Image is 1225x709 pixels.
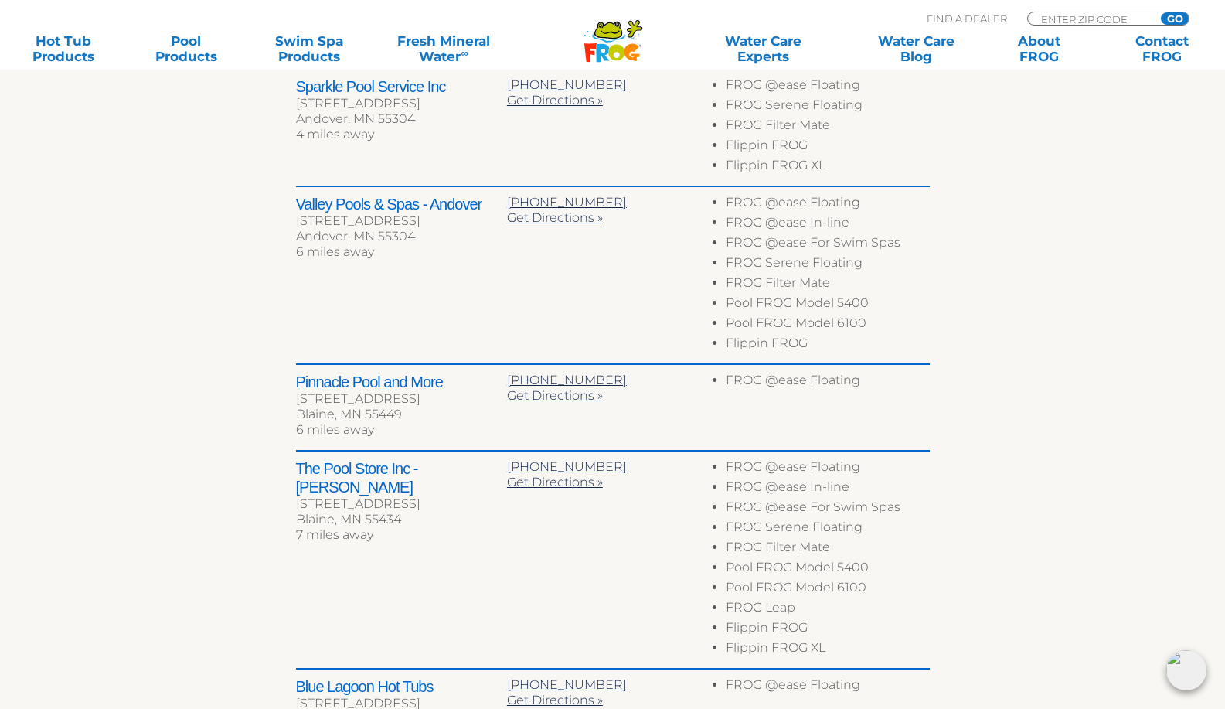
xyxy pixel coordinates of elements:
a: Get Directions » [507,693,603,707]
input: GO [1161,12,1189,25]
h2: Blue Lagoon Hot Tubs [296,677,507,696]
li: FROG Serene Floating [726,97,929,118]
a: Fresh MineralWater∞ [384,33,504,64]
span: 6 miles away [296,244,374,259]
a: ContactFROG [1114,33,1210,64]
a: Water CareExperts [686,33,841,64]
span: 6 miles away [296,422,374,437]
li: FROG Serene Floating [726,255,929,275]
img: openIcon [1166,650,1206,690]
h2: Valley Pools & Spas - Andover [296,195,507,213]
span: 7 miles away [296,527,373,542]
div: [STREET_ADDRESS] [296,213,507,229]
div: [STREET_ADDRESS] [296,496,507,512]
a: [PHONE_NUMBER] [507,77,627,92]
a: AboutFROG [991,33,1087,64]
li: Flippin FROG [726,138,929,158]
li: FROG @ease Floating [726,459,929,479]
a: Water CareBlog [869,33,965,64]
li: FROG @ease For Swim Spas [726,499,929,520]
li: Pool FROG Model 6100 [726,315,929,336]
li: FROG @ease In-line [726,215,929,235]
h2: Pinnacle Pool and More [296,373,507,391]
div: Andover, MN 55304 [296,229,507,244]
li: Flippin FROG XL [726,158,929,178]
a: PoolProducts [138,33,234,64]
a: [PHONE_NUMBER] [507,677,627,692]
li: FROG Filter Mate [726,540,929,560]
li: FROG @ease Floating [726,195,929,215]
li: FROG @ease In-line [726,479,929,499]
div: Andover, MN 55304 [296,111,507,127]
span: 4 miles away [296,127,374,141]
div: [STREET_ADDRESS] [296,391,507,407]
li: Pool FROG Model 5400 [726,560,929,580]
a: [PHONE_NUMBER] [507,373,627,387]
a: Get Directions » [507,475,603,489]
li: Flippin FROG [726,336,929,356]
div: Blaine, MN 55434 [296,512,507,527]
h2: The Pool Store Inc - [PERSON_NAME] [296,459,507,496]
a: Get Directions » [507,388,603,403]
p: Find A Dealer [927,12,1007,26]
div: [STREET_ADDRESS] [296,96,507,111]
h2: Sparkle Pool Service Inc [296,77,507,96]
li: FROG Serene Floating [726,520,929,540]
li: Flippin FROG [726,620,929,640]
a: Get Directions » [507,210,603,225]
li: Pool FROG Model 6100 [726,580,929,600]
div: Blaine, MN 55449 [296,407,507,422]
li: FROG Filter Mate [726,118,929,138]
sup: ∞ [461,47,468,59]
a: Swim SpaProducts [261,33,357,64]
a: [PHONE_NUMBER] [507,195,627,210]
input: Zip Code Form [1040,12,1144,26]
a: [PHONE_NUMBER] [507,459,627,474]
li: FROG @ease For Swim Spas [726,235,929,255]
li: FROG @ease Floating [726,677,929,697]
li: FROG @ease Floating [726,77,929,97]
li: FROG @ease Floating [726,373,929,393]
a: Get Directions » [507,93,603,107]
li: Flippin FROG XL [726,640,929,660]
a: Hot TubProducts [15,33,111,64]
li: Pool FROG Model 5400 [726,295,929,315]
li: FROG Leap [726,600,929,620]
li: FROG Filter Mate [726,275,929,295]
